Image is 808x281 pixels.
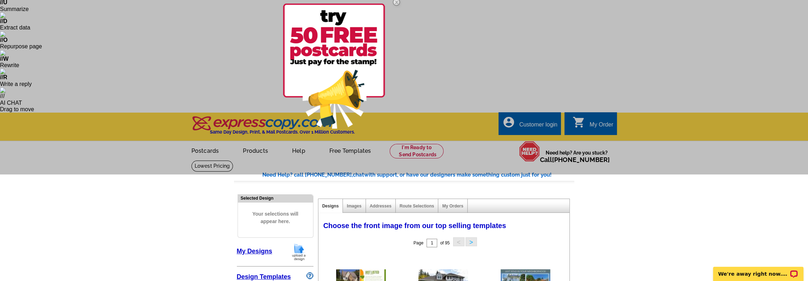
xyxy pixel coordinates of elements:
[290,243,308,261] img: upload-design
[453,237,464,246] button: <
[347,204,361,209] a: Images
[400,204,434,209] a: Route Selections
[440,241,450,245] span: of 95
[262,171,574,179] div: Need Help? call [PHONE_NUMBER], with support, or have our designers make something custom just fo...
[306,272,313,279] img: design-wizard-help-icon.png
[238,195,313,201] div: Selected Design
[442,204,463,209] a: My Orders
[353,172,364,178] span: chat
[237,273,291,280] a: Design Templates
[237,248,272,255] a: My Designs
[708,259,808,281] iframe: LiveChat chat widget
[243,203,308,232] span: Your selections will appear here.
[323,222,506,229] span: Choose the front image from our top selling templates
[322,204,339,209] a: Designs
[370,204,391,209] a: Addresses
[413,241,423,245] span: Page
[466,237,477,246] button: >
